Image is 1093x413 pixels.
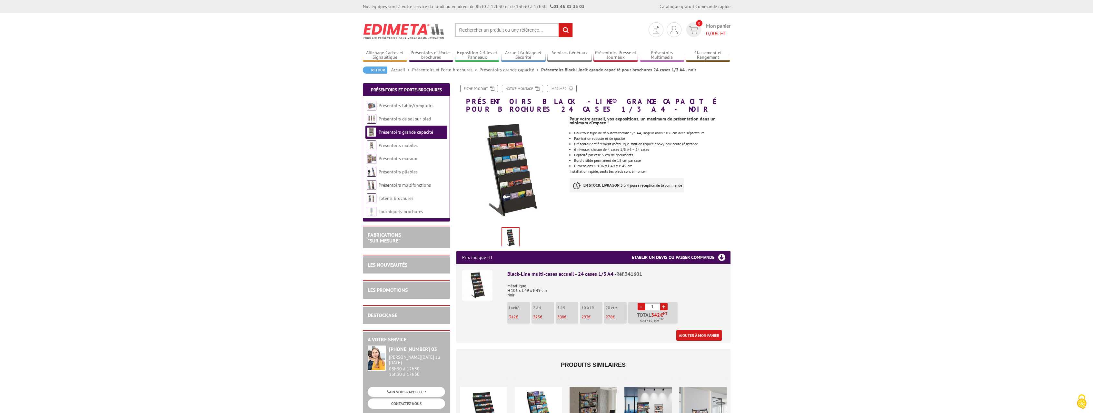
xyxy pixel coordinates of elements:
button: Cookies (fenêtre modale) [1070,391,1093,413]
input: Rechercher un produit ou une référence... [455,23,573,37]
p: L'unité [509,305,530,310]
a: Tourniquets brochures [379,209,423,214]
span: 342 [651,312,660,317]
a: Présentoirs multifonctions [379,182,431,188]
img: widget-service.jpg [368,346,386,371]
img: Black-Line multi-cases accueil - 24 cases 1/3 A4 [462,270,492,301]
span: 410,40 [647,318,657,324]
p: à réception de la commande [570,178,684,192]
a: + [660,303,668,310]
img: Présentoirs pliables [367,167,376,177]
a: Présentoirs Multimédia [640,50,684,61]
a: Présentoirs de sol sur pied [379,116,431,122]
img: presentoirs_grande_capacite_341601.jpg [456,116,565,225]
a: DESTOCKAGE [368,312,397,318]
span: 308 [557,314,564,320]
a: devis rapide 0 Mon panier 0,00€ HT [685,22,730,37]
a: Présentoirs et Porte-brochures [371,87,442,93]
img: Présentoirs muraux [367,154,376,163]
a: Retour [363,67,387,74]
p: € [581,315,602,319]
div: Black-Line multi-cases accueil - 24 cases 1/3 A4 - [507,270,725,278]
span: € [660,312,663,317]
li: Présentoir entièrement métallique, finition laquée époxy noir haute résistance [574,142,730,146]
strong: Pour votre accueil, vos expositions, un maximum de présentation dans un minimum d'espace ! [570,116,716,126]
a: Présentoirs et Porte-brochures [409,50,453,61]
strong: 01 46 81 33 03 [550,4,584,9]
img: Présentoirs grande capacité [367,127,376,137]
a: LES PROMOTIONS [368,287,408,293]
img: Présentoirs table/comptoirs [367,101,376,110]
sup: HT [663,311,667,316]
p: € [533,315,554,319]
a: Totems brochures [379,195,413,201]
img: Edimeta [363,19,445,43]
li: Pour tout type de dépliants format 1/3 A4, largeur maxi 10.6 cm avec séparateurs [574,131,730,135]
li: Dimensions H 106 x L 49 x P 49 cm [574,164,730,168]
div: Installation rapide, seuls les pieds sont à monter [570,113,735,199]
a: Catalogue gratuit [660,4,694,9]
div: Nos équipes sont à votre service du lundi au vendredi de 8h30 à 12h30 et de 13h30 à 17h30 [363,3,584,10]
a: Affichage Cadres et Signalétique [363,50,407,61]
img: Présentoirs de sol sur pied [367,114,376,124]
strong: [PHONE_NUMBER] 03 [389,346,437,352]
span: Mon panier [706,22,730,37]
li: 6 niveaux, chacun de 4 cases 1/3 A4 = 24 cases [574,148,730,151]
a: Présentoirs grande capacité [379,129,433,135]
a: Présentoirs muraux [379,156,417,161]
span: 293 [581,314,588,320]
li: Présentoirs Black-Line® grande capacité pour brochures 24 cases 1/3 A4 - noir [541,67,696,73]
span: Soit € [640,318,664,324]
p: € [557,315,578,319]
a: Classement et Rangement [686,50,730,61]
a: Accueil Guidage et Sécurité [501,50,546,61]
p: Métallique H 106 x L 49 x P 49 cm Noir [507,279,725,297]
span: 0,00 [706,30,716,36]
a: Présentoirs Presse et Journaux [593,50,638,61]
li: Fabrication robuste et de qualité [574,137,730,140]
img: devis rapide [671,26,678,34]
p: 10 à 19 [581,305,602,310]
p: 20 et + [606,305,627,310]
img: Totems brochures [367,193,376,203]
a: Présentoirs mobiles [379,142,418,148]
span: Produits similaires [561,362,626,368]
p: € [509,315,530,319]
img: devis rapide [689,26,698,34]
h2: A votre service [368,337,445,343]
a: Présentoirs et Porte-brochures [412,67,480,73]
a: Commande rapide [695,4,730,9]
a: Présentoirs table/comptoirs [379,103,433,108]
span: Réf.341601 [616,271,642,277]
input: rechercher [559,23,572,37]
p: Prix indiqué HT [462,251,493,264]
div: 08h30 à 12h30 13h30 à 17h30 [389,355,445,377]
h1: Présentoirs Black-Line® grande capacité pour brochures 24 cases 1/3 A4 - noir [452,85,735,113]
a: - [638,303,645,310]
p: € [606,315,627,319]
a: ON VOUS RAPPELLE ? [368,387,445,397]
p: 2 à 4 [533,305,554,310]
img: Présentoirs multifonctions [367,180,376,190]
img: Présentoirs mobiles [367,140,376,150]
img: presentoirs_grande_capacite_341601.jpg [502,228,519,248]
div: | [660,3,730,10]
p: 5 à 9 [557,305,578,310]
a: Fiche produit [460,85,498,92]
img: devis rapide [653,26,659,34]
a: Accueil [391,67,412,73]
li: Bord visible permanent de 15 cm par case [574,159,730,162]
a: Services Généraux [547,50,592,61]
span: 0 [696,20,702,26]
a: Présentoirs pliables [379,169,418,175]
a: Notice Montage [502,85,543,92]
p: Total [630,312,678,324]
a: Imprimer [547,85,577,92]
a: FABRICATIONS"Sur Mesure" [368,232,401,244]
sup: TTC [659,317,664,321]
h3: Etablir un devis ou passer commande [632,251,730,264]
strong: EN STOCK, LIVRAISON 3 à 4 jours [583,183,638,188]
a: CONTACTEZ-NOUS [368,398,445,408]
a: Exposition Grilles et Panneaux [455,50,500,61]
img: Tourniquets brochures [367,207,376,216]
